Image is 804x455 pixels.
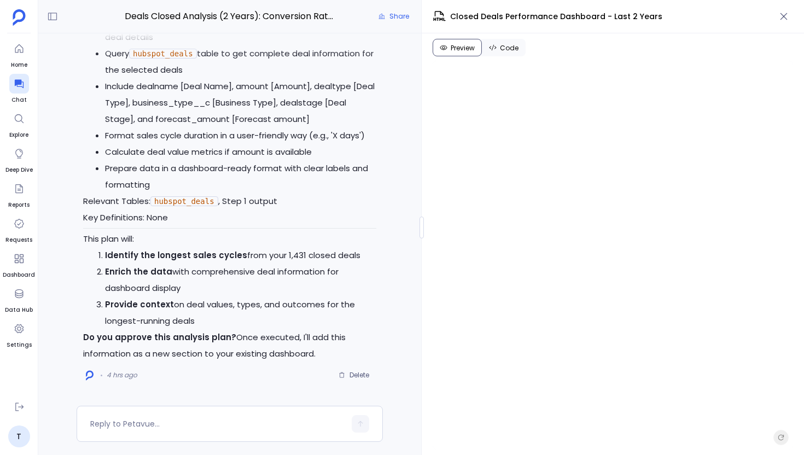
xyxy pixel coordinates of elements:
li: Include dealname [Deal Name], amount [Amount], dealtype [Deal Type], business_type__c [Business T... [105,78,376,127]
strong: Provide context [105,299,174,310]
span: Reports [8,201,30,209]
strong: Enrich the data [105,266,172,277]
code: hubspot_deals [150,196,218,206]
li: Prepare data in a dashboard-ready format with clear labels and formatting [105,160,376,193]
span: Data Hub [5,306,33,314]
span: Requests [5,236,32,244]
p: Once executed, I'll add this information as a new section to your existing dashboard. [83,329,376,362]
img: logo [86,370,94,381]
a: Home [9,39,29,69]
span: Explore [9,131,29,139]
strong: Identify the longest sales cycles [105,249,247,261]
a: Dashboard [3,249,35,279]
a: Reports [8,179,30,209]
span: Home [9,61,29,69]
span: Code [500,44,518,52]
p: This plan will: [83,231,376,247]
span: Deals Closed Analysis (2 Years): Conversion Rates & Sales Cycle [125,9,335,24]
span: Dashboard [3,271,35,279]
span: Closed Deals Performance Dashboard - Last 2 Years [450,11,662,22]
button: Preview [433,39,482,56]
strong: Do you approve this analysis plan? [83,331,236,343]
span: Settings [7,341,32,349]
a: Explore [9,109,29,139]
li: on deal values, types, and outcomes for the longest-running deals [105,296,376,329]
button: Delete [331,367,376,383]
span: Preview [451,44,475,52]
img: petavue logo [13,9,26,26]
iframe: Sandpack Preview [433,61,793,450]
li: Format sales cycle duration in a user-friendly way (e.g., 'X days') [105,127,376,144]
button: Code [482,39,526,56]
li: with comprehensive deal information for dashboard display [105,264,376,296]
button: Share [372,9,416,24]
span: Delete [349,371,369,380]
span: Share [389,12,409,21]
a: Chat [9,74,29,104]
p: Relevant Tables: , Step 1 output [83,193,376,209]
a: Settings [7,319,32,349]
li: from your 1,431 closed deals [105,247,376,264]
a: Requests [5,214,32,244]
a: Data Hub [5,284,33,314]
span: 4 hrs ago [107,371,137,380]
a: Deep Dive [5,144,33,174]
li: Calculate deal value metrics if amount is available [105,144,376,160]
span: Deep Dive [5,166,33,174]
a: T [8,425,30,447]
p: Key Definitions: None [83,209,376,226]
span: Chat [9,96,29,104]
li: Query table to get complete deal information for the selected deals [105,45,376,78]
